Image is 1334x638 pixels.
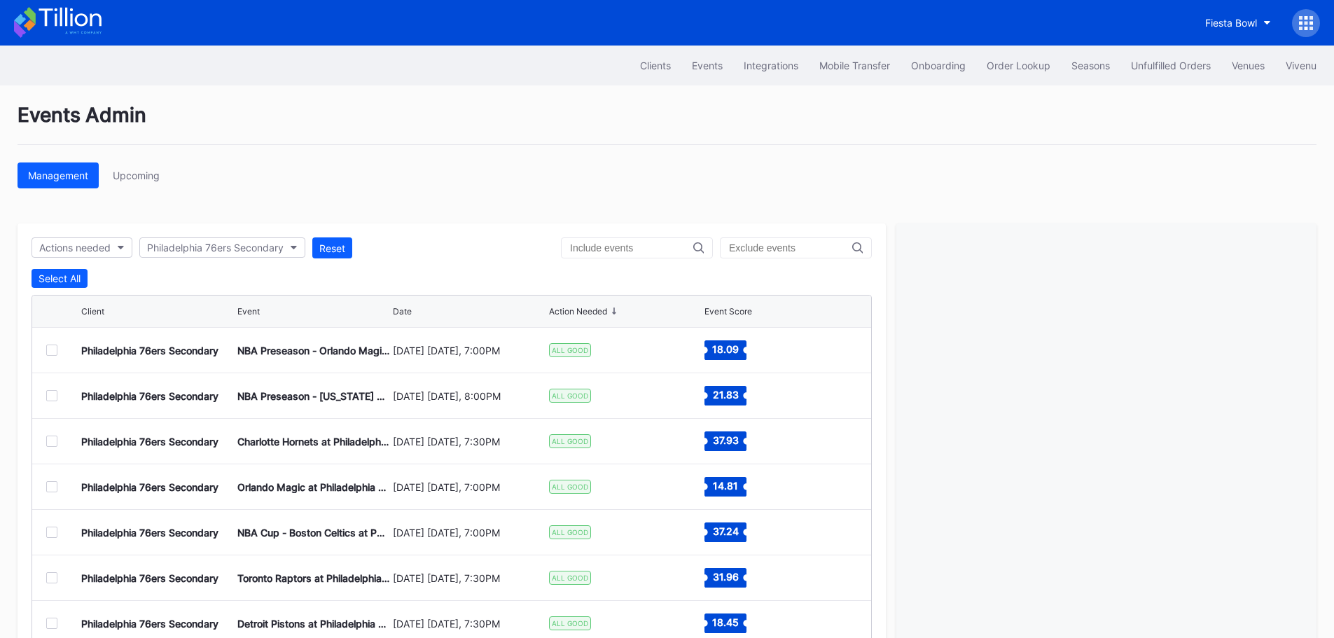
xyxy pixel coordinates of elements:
button: Seasons [1061,53,1120,78]
text: 31.96 [713,571,739,583]
div: Detroit Pistons at Philadelphia 76ers [237,618,390,630]
button: Philadelphia 76ers Secondary [139,237,305,258]
div: Client [81,306,104,317]
div: NBA Cup - Boston Celtics at Philadelphia 76ers [237,527,390,539]
div: Seasons [1071,60,1110,71]
div: ALL GOOD [549,389,591,403]
div: Philadelphia 76ers Secondary [81,345,218,356]
div: Mobile Transfer [819,60,890,71]
div: NBA Preseason - Orlando Magic at Philadelphia 76ers [237,345,390,356]
div: Onboarding [911,60,966,71]
div: Charlotte Hornets at Philadelphia 76ers [237,436,390,448]
text: 14.81 [713,480,738,492]
button: Vivenu [1275,53,1327,78]
div: Philadelphia 76ers Secondary [81,572,218,584]
button: Reset [312,237,352,258]
div: Reset [319,242,345,254]
div: Select All [39,272,81,284]
input: Include events [570,242,693,254]
div: [DATE] [DATE], 7:30PM [393,572,546,584]
text: 21.83 [713,389,739,401]
div: Unfulfilled Orders [1131,60,1211,71]
div: ALL GOOD [549,434,591,448]
text: 18.45 [712,616,739,628]
div: Event Score [704,306,752,317]
button: Actions needed [32,237,132,258]
div: Upcoming [113,169,160,181]
div: Integrations [744,60,798,71]
div: Actions needed [39,242,111,254]
div: ALL GOOD [549,480,591,494]
text: 37.93 [713,434,739,446]
div: Event [237,306,260,317]
div: Action Needed [549,306,607,317]
div: Order Lookup [987,60,1050,71]
button: Events [681,53,733,78]
div: Clients [640,60,671,71]
button: Mobile Transfer [809,53,901,78]
div: [DATE] [DATE], 7:30PM [393,436,546,448]
button: Upcoming [102,162,170,188]
div: Date [393,306,412,317]
div: [DATE] [DATE], 7:00PM [393,481,546,493]
text: 18.09 [712,343,739,355]
div: Philadelphia 76ers Secondary [81,527,218,539]
button: Onboarding [901,53,976,78]
div: ALL GOOD [549,616,591,630]
div: [DATE] [DATE], 7:30PM [393,618,546,630]
div: ALL GOOD [549,525,591,539]
div: [DATE] [DATE], 8:00PM [393,390,546,402]
text: 37.24 [713,525,739,537]
button: Fiesta Bowl [1195,10,1281,36]
div: [DATE] [DATE], 7:00PM [393,345,546,356]
div: Philadelphia 76ers Secondary [81,618,218,630]
div: ALL GOOD [549,571,591,585]
div: Philadelphia 76ers Secondary [81,436,218,448]
div: Philadelphia 76ers Secondary [81,481,218,493]
button: Integrations [733,53,809,78]
div: Events [692,60,723,71]
div: Events Admin [18,103,1316,145]
button: Management [18,162,99,188]
div: Philadelphia 76ers Secondary [81,390,218,402]
button: Unfulfilled Orders [1120,53,1221,78]
div: Fiesta Bowl [1205,17,1257,29]
div: Vivenu [1286,60,1316,71]
button: Clients [630,53,681,78]
div: [DATE] [DATE], 7:00PM [393,527,546,539]
div: Toronto Raptors at Philadelphia 76ers [237,572,390,584]
div: Venues [1232,60,1265,71]
div: NBA Preseason - [US_STATE] Timberwolves at Philadelphia 76ers [237,390,390,402]
div: Orlando Magic at Philadelphia 76ers [237,481,390,493]
button: Venues [1221,53,1275,78]
input: Exclude events [729,242,852,254]
button: Order Lookup [976,53,1061,78]
div: Management [28,169,88,181]
button: Select All [32,269,88,288]
div: Philadelphia 76ers Secondary [147,242,284,254]
div: ALL GOOD [549,343,591,357]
